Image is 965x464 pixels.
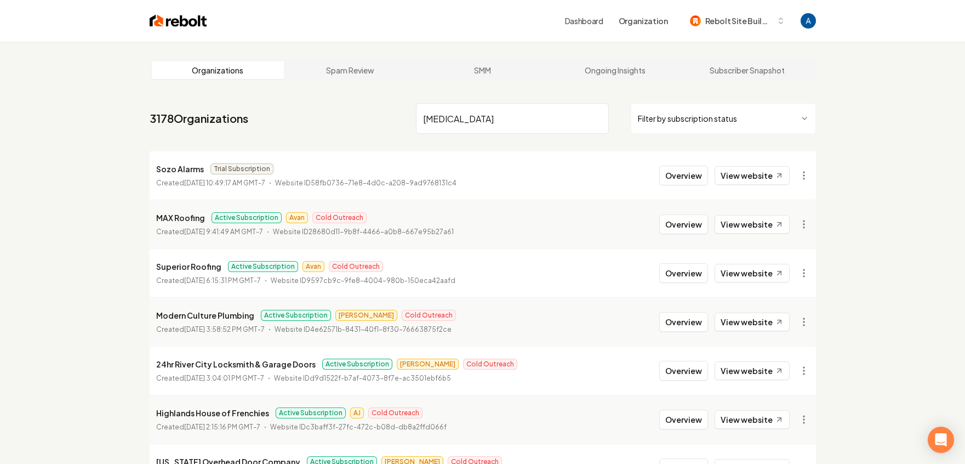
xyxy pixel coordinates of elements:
span: Active Subscription [261,310,331,321]
span: Trial Subscription [210,163,273,174]
a: View website [715,361,790,380]
span: Cold Outreach [329,261,383,272]
time: [DATE] 6:15:31 PM GMT-7 [184,276,261,285]
p: Created [156,275,261,286]
p: Created [156,227,263,237]
p: Website ID d9d1522f-b7af-4073-8f7e-ac3501ebf6b5 [274,373,451,384]
a: Subscriber Snapshot [681,61,814,79]
span: Cold Outreach [463,359,517,370]
button: Overview [659,263,708,283]
input: Search by name or ID [416,103,609,134]
a: View website [715,264,790,282]
time: [DATE] 3:58:52 PM GMT-7 [184,325,265,333]
img: Rebolt Site Builder [690,15,701,26]
button: Overview [659,214,708,234]
button: Organization [612,11,675,31]
a: Dashboard [565,15,603,26]
span: Active Subscription [322,359,392,370]
span: Active Subscription [212,212,282,223]
a: Ongoing Insights [549,61,681,79]
p: Website ID 4e62571b-8431-40f1-8f30-76663875f2ce [275,324,452,335]
p: Sozo Alarms [156,162,204,176]
p: 24hr River City Locksmith & Garage Doors [156,358,316,371]
a: View website [715,313,790,331]
p: Website ID c3baff3f-27fc-472c-b08d-db8a2ffd066f [270,422,447,433]
a: Spam Review [284,61,416,79]
button: Open user button [801,13,816,29]
img: Andrew Magana [801,13,816,29]
time: [DATE] 2:15:16 PM GMT-7 [184,423,260,431]
p: Created [156,373,264,384]
button: Overview [659,361,708,381]
span: Rebolt Site Builder [705,15,772,27]
span: Cold Outreach [312,212,367,223]
p: Created [156,422,260,433]
span: Avan [302,261,324,272]
time: [DATE] 10:49:17 AM GMT-7 [184,179,265,187]
p: Created [156,324,265,335]
p: Website ID 9597cb9c-9fe8-4004-980b-150eca42aafd [271,275,455,286]
span: AJ [350,408,364,418]
p: Created [156,178,265,189]
button: Overview [659,410,708,429]
span: Active Subscription [276,408,346,418]
span: Avan [286,212,308,223]
p: Website ID 58fb0736-71e8-4d0c-a208-9ad9768131c4 [275,178,456,189]
span: Cold Outreach [402,310,456,321]
button: Overview [659,312,708,332]
a: Organizations [152,61,284,79]
span: Active Subscription [228,261,298,272]
p: Superior Roofing [156,260,221,273]
time: [DATE] 9:41:49 AM GMT-7 [184,228,263,236]
a: View website [715,410,790,429]
a: SMM [416,61,549,79]
p: MAX Roofing [156,211,205,224]
p: Highlands House of Frenchies [156,406,269,420]
p: Modern Culture Plumbing [156,309,254,322]
button: Overview [659,166,708,185]
span: [PERSON_NAME] [397,359,459,370]
a: 3178Organizations [150,111,248,126]
span: [PERSON_NAME] [335,310,397,321]
time: [DATE] 3:04:01 PM GMT-7 [184,374,264,382]
span: Cold Outreach [368,408,422,418]
img: Rebolt Logo [150,13,207,29]
div: Open Intercom Messenger [928,427,954,453]
a: View website [715,215,790,234]
p: Website ID 28680d11-9b8f-4466-a0b8-667e95b27a61 [273,227,454,237]
a: View website [715,166,790,185]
